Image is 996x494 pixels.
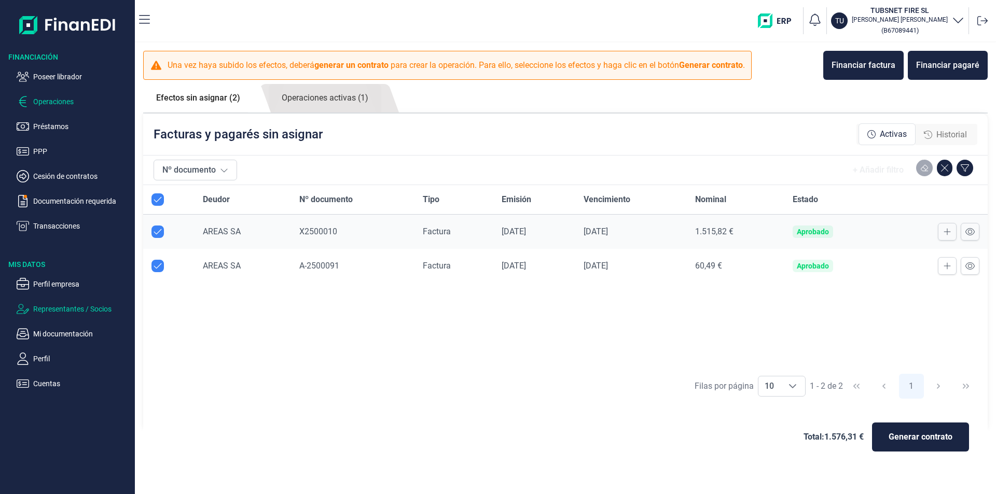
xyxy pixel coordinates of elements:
button: PPP [17,145,131,158]
div: Choose [780,376,805,396]
div: Financiar factura [832,59,895,72]
button: Préstamos [17,120,131,133]
span: Factura [423,227,451,236]
a: Efectos sin asignar (2) [143,84,253,112]
button: Last Page [953,374,978,399]
p: Perfil [33,352,131,365]
img: erp [758,13,799,28]
span: Nominal [695,193,726,206]
button: Representantes / Socios [17,303,131,315]
div: Row Unselected null [151,260,164,272]
button: Nº documento [154,160,237,180]
p: Préstamos [33,120,131,133]
small: Copiar cif [881,26,919,34]
span: 1 - 2 de 2 [810,382,843,390]
img: Logo de aplicación [19,8,116,41]
b: Generar contrato [679,60,743,70]
p: [PERSON_NAME] [PERSON_NAME] [852,16,948,24]
div: Activas [859,123,916,145]
button: Operaciones [17,95,131,108]
span: Generar contrato [889,431,952,443]
p: Cesión de contratos [33,170,131,182]
div: Historial [916,124,975,145]
div: All items selected [151,193,164,206]
p: TU [835,16,844,26]
p: Poseer librador [33,70,131,83]
p: Facturas y pagarés sin asignar [154,126,323,143]
span: X2500010 [299,227,337,236]
b: generar un contrato [314,60,389,70]
p: Transacciones [33,220,131,232]
span: Tipo [423,193,439,206]
span: AREAS SA [203,261,241,271]
button: Cuentas [17,377,131,390]
span: Nº documento [299,193,353,206]
div: [DATE] [584,227,679,237]
button: First Page [844,374,869,399]
h3: TUBSNET FIRE SL [852,5,948,16]
p: PPP [33,145,131,158]
div: Row Unselected null [151,225,164,238]
span: Deudor [203,193,230,206]
p: Mi documentación [33,328,131,340]
span: AREAS SA [203,227,241,236]
button: Poseer librador [17,70,131,83]
button: Financiar pagaré [908,51,988,80]
span: Emisión [502,193,531,206]
button: Previous Page [872,374,896,399]
span: Vencimiento [584,193,630,206]
button: Next Page [926,374,951,399]
button: Perfil empresa [17,278,131,290]
p: Representantes / Socios [33,303,131,315]
p: Documentación requerida [33,195,131,207]
button: Cesión de contratos [17,170,131,182]
div: [DATE] [584,261,679,271]
button: Documentación requerida [17,195,131,207]
p: Perfil empresa [33,278,131,290]
div: 60,49 € [695,261,776,271]
span: Total: 1.576,31 € [804,431,864,443]
a: Operaciones activas (1) [269,84,381,112]
span: Activas [880,128,907,140]
button: Mi documentación [17,328,131,340]
button: TUTUBSNET FIRE SL[PERSON_NAME] [PERSON_NAME](B67089441) [831,5,964,36]
div: Financiar pagaré [916,59,979,72]
div: Aprobado [797,262,829,270]
button: Generar contrato [872,422,969,451]
div: [DATE] [502,261,566,271]
span: Historial [936,129,967,141]
div: [DATE] [502,227,566,237]
button: Financiar factura [823,51,904,80]
p: Operaciones [33,95,131,108]
span: Estado [793,193,818,206]
span: 10 [758,376,780,396]
div: Filas por página [695,380,754,392]
div: Aprobado [797,228,829,236]
button: Transacciones [17,220,131,232]
button: Page 1 [899,374,924,399]
span: A-2500091 [299,261,339,271]
div: 1.515,82 € [695,227,776,237]
p: Una vez haya subido los efectos, deberá para crear la operación. Para ello, seleccione los efecto... [168,59,745,72]
p: Cuentas [33,377,131,390]
button: Perfil [17,352,131,365]
span: Factura [423,261,451,271]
